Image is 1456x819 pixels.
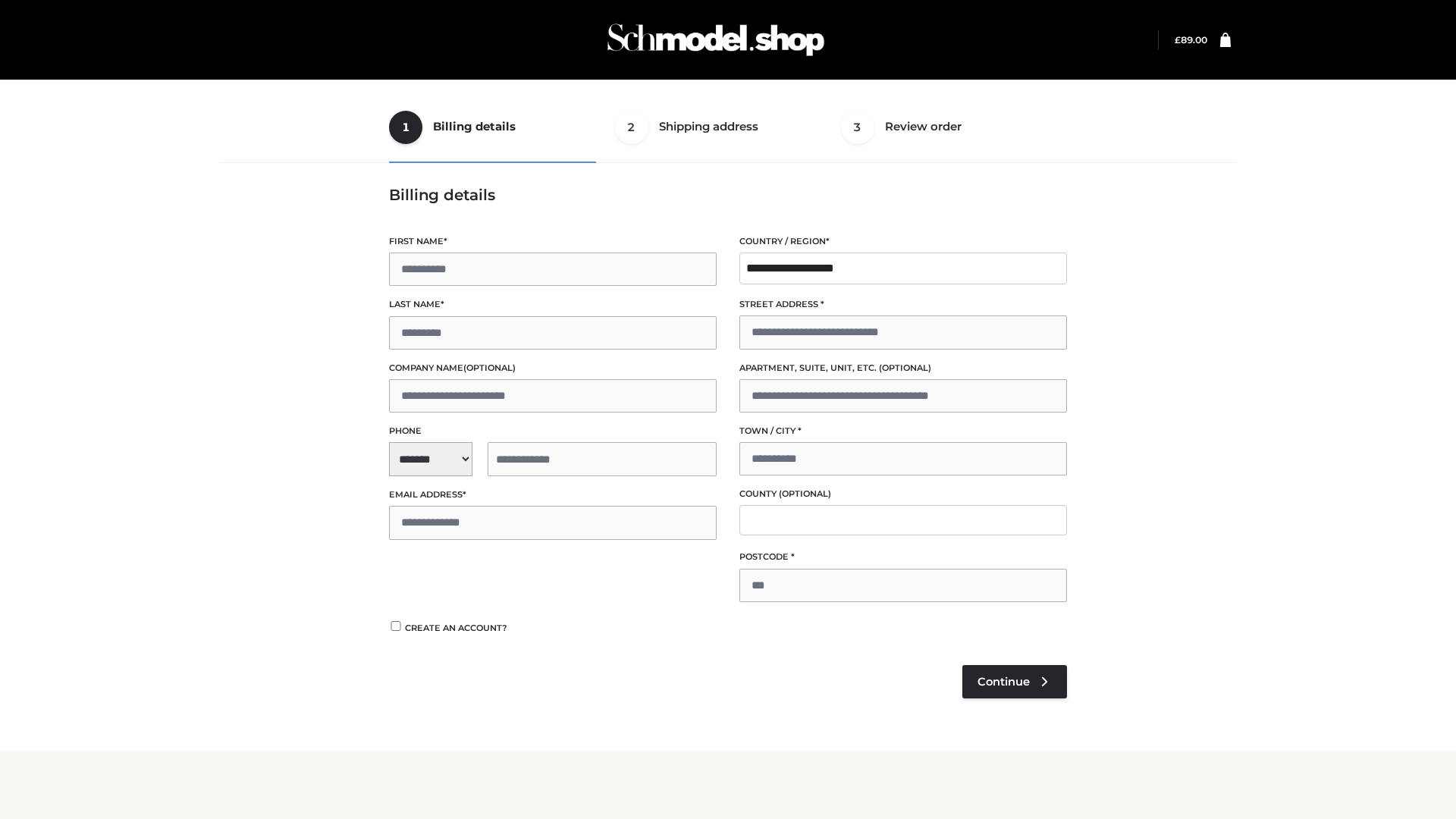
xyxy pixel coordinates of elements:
[739,550,1067,564] label: Postcode
[389,361,717,375] label: Company name
[739,361,1067,375] label: Apartment, suite, unit, etc.
[977,675,1030,689] span: Continue
[389,424,717,438] label: Phone
[1175,34,1207,45] bdi: 89.00
[1175,34,1207,45] a: £89.00
[962,665,1067,698] a: Continue
[389,234,717,249] label: First name
[389,488,717,502] label: Email address
[879,362,931,373] span: (optional)
[739,297,1067,312] label: Street address
[389,621,403,631] input: Create an account?
[739,234,1067,249] label: Country / Region
[739,424,1067,438] label: Town / City
[779,488,831,499] span: (optional)
[389,297,717,312] label: Last name
[1175,34,1181,45] span: £
[405,623,507,633] span: Create an account?
[739,487,1067,501] label: County
[389,186,1067,204] h3: Billing details
[602,10,830,70] img: Schmodel Admin 964
[463,362,516,373] span: (optional)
